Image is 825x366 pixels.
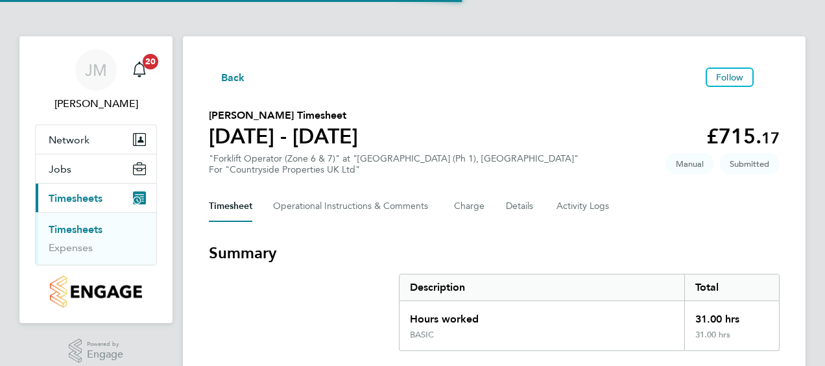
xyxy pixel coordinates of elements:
[36,212,156,265] div: Timesheets
[50,276,141,308] img: countryside-properties-logo-retina.png
[36,125,156,154] button: Network
[719,153,780,175] span: This timesheet is Submitted.
[209,164,579,175] div: For "Countryside Properties UK Ltd"
[759,74,780,80] button: Timesheets Menu
[85,62,107,79] span: JM
[69,339,124,363] a: Powered byEngage
[684,330,779,350] div: 31.00 hrs
[400,301,684,330] div: Hours worked
[209,69,245,85] button: Back
[143,54,158,69] span: 20
[19,36,173,323] nav: Main navigation
[399,274,780,351] div: Summary
[49,163,71,175] span: Jobs
[87,339,123,350] span: Powered by
[556,191,611,222] button: Activity Logs
[49,192,102,204] span: Timesheets
[35,276,157,308] a: Go to home page
[36,154,156,183] button: Jobs
[49,223,102,236] a: Timesheets
[273,191,433,222] button: Operational Instructions & Comments
[665,153,714,175] span: This timesheet was manually created.
[35,49,157,112] a: JM[PERSON_NAME]
[506,191,536,222] button: Details
[400,274,684,300] div: Description
[49,134,90,146] span: Network
[454,191,485,222] button: Charge
[706,124,780,149] app-decimal: £715.
[209,123,358,149] h1: [DATE] - [DATE]
[35,96,157,112] span: John McDermott
[209,108,358,123] h2: [PERSON_NAME] Timesheet
[209,191,252,222] button: Timesheet
[410,330,434,340] div: BASIC
[706,67,754,87] button: Follow
[209,243,780,263] h3: Summary
[684,274,779,300] div: Total
[126,49,152,91] a: 20
[49,241,93,254] a: Expenses
[221,70,245,86] span: Back
[87,349,123,360] span: Engage
[761,128,780,147] span: 17
[209,153,579,175] div: "Forklift Operator (Zone 6 & 7)" at "[GEOGRAPHIC_DATA] (Ph 1), [GEOGRAPHIC_DATA]"
[684,301,779,330] div: 31.00 hrs
[716,71,743,83] span: Follow
[36,184,156,212] button: Timesheets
